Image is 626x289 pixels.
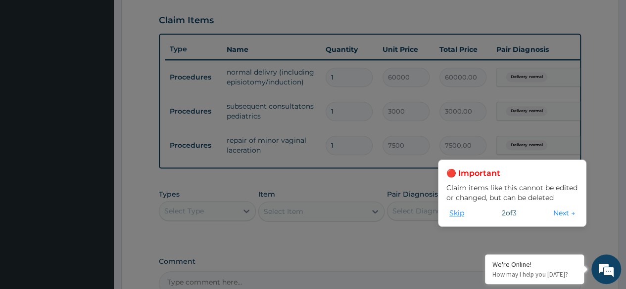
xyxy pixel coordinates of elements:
h3: 🔴 Important [446,168,578,179]
p: Claim items like this cannot be edited or changed, but can be deleted [446,183,578,203]
div: Minimize live chat window [162,5,186,29]
img: d_794563401_company_1708531726252_794563401 [18,49,40,74]
div: Chat with us now [51,55,166,68]
div: We're Online! [492,260,577,269]
button: Next → [550,207,578,218]
textarea: Type your message and hit 'Enter' [5,188,189,222]
p: How may I help you today? [492,270,577,279]
span: 2 of 3 [502,208,517,218]
button: Skip [446,207,467,218]
span: We're online! [57,83,137,183]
